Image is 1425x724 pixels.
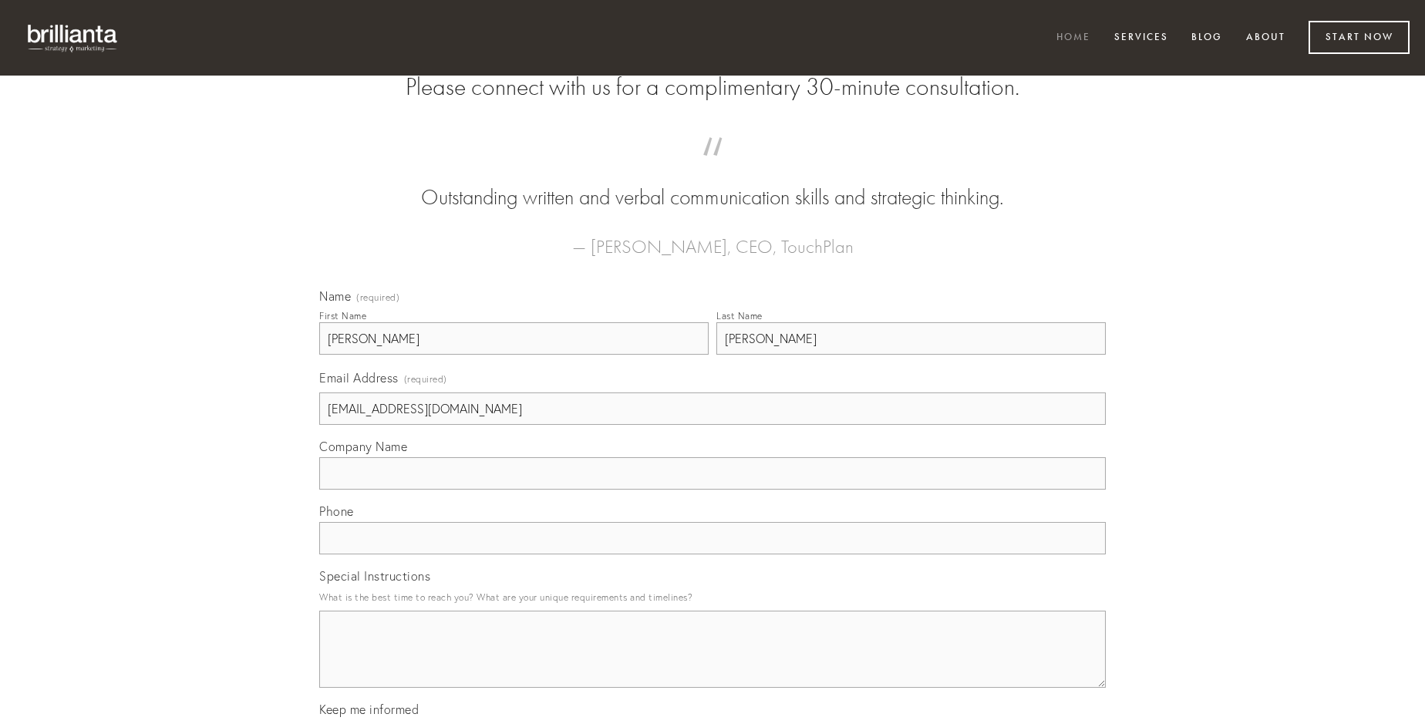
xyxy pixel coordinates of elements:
[1236,25,1295,51] a: About
[319,439,407,454] span: Company Name
[319,702,419,717] span: Keep me informed
[344,153,1081,183] span: “
[319,568,430,584] span: Special Instructions
[319,72,1106,102] h2: Please connect with us for a complimentary 30-minute consultation.
[1309,21,1410,54] a: Start Now
[15,15,131,60] img: brillianta - research, strategy, marketing
[344,213,1081,262] figcaption: — [PERSON_NAME], CEO, TouchPlan
[1181,25,1232,51] a: Blog
[319,503,354,519] span: Phone
[716,310,763,322] div: Last Name
[356,293,399,302] span: (required)
[1046,25,1100,51] a: Home
[319,310,366,322] div: First Name
[319,288,351,304] span: Name
[404,369,447,389] span: (required)
[319,587,1106,608] p: What is the best time to reach you? What are your unique requirements and timelines?
[1104,25,1178,51] a: Services
[319,370,399,386] span: Email Address
[344,153,1081,213] blockquote: Outstanding written and verbal communication skills and strategic thinking.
